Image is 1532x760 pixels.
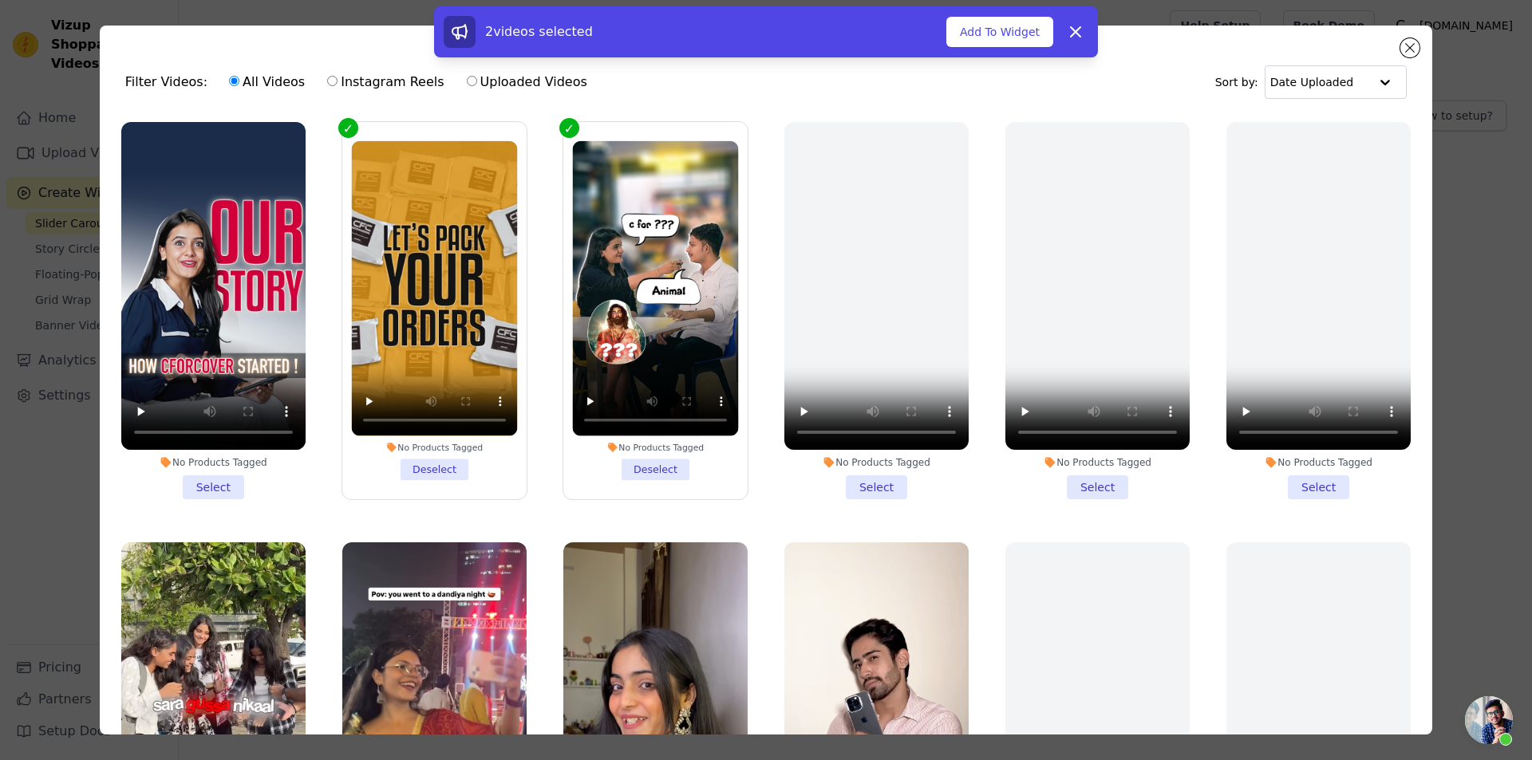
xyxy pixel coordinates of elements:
div: No Products Tagged [572,442,738,453]
button: Add To Widget [946,17,1053,47]
div: Sort by: [1215,65,1408,99]
div: No Products Tagged [1226,456,1411,469]
div: No Products Tagged [121,456,306,469]
div: No Products Tagged [1005,456,1190,469]
div: No Products Tagged [351,442,517,453]
div: Open chat [1465,696,1513,744]
span: 2 videos selected [485,24,593,39]
label: Uploaded Videos [466,72,588,93]
label: All Videos [228,72,306,93]
div: Filter Videos: [125,64,596,100]
div: No Products Tagged [784,456,969,469]
label: Instagram Reels [326,72,444,93]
